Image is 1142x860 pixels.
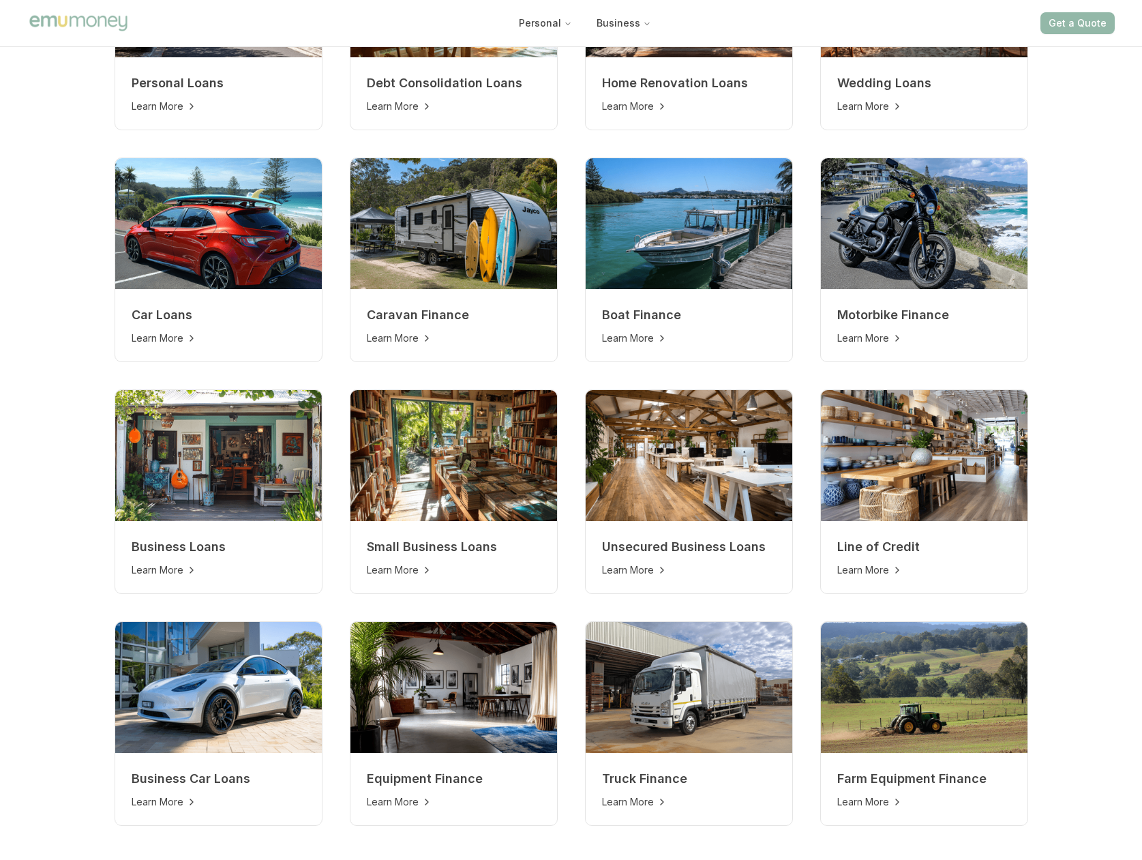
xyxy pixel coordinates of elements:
div: Learn More [837,563,1011,577]
h4: Business Car Loans [132,769,305,788]
div: Learn More [132,563,305,577]
div: Learn More [837,331,1011,345]
h4: Motorbike Finance [837,306,1011,325]
h4: Caravan Finance [367,306,541,325]
img: Apply for a line of credit [821,390,1027,521]
button: Business [586,11,662,35]
div: Learn More [367,795,541,809]
div: Learn More [132,795,305,809]
h4: Home Renovation Loans [602,74,776,93]
div: Learn More [602,331,776,345]
img: Apply for a business car loan [115,622,322,753]
div: Learn More [132,331,305,345]
img: Emu Money [27,13,130,33]
img: Apply for a truck finance [586,622,792,753]
h4: Small Business Loans [367,537,541,557]
div: Learn More [132,100,305,113]
img: Apply for a caravan finance [350,158,557,289]
div: Learn More [367,563,541,577]
h4: Truck Finance [602,769,776,788]
img: Apply for a farm equipment finance [821,622,1027,753]
button: Get a Quote [1040,12,1115,34]
img: Apply for a motorbike finance [821,158,1027,289]
div: Learn More [602,795,776,809]
img: Apply for an unsecured business loan [586,390,792,521]
h4: Equipment Finance [367,769,541,788]
div: Learn More [837,795,1011,809]
div: Learn More [602,563,776,577]
h4: Farm Equipment Finance [837,769,1011,788]
div: Learn More [602,100,776,113]
h4: Wedding Loans [837,74,1011,93]
img: Apply for a car loan [115,158,322,289]
div: Learn More [367,100,541,113]
h4: Personal Loans [132,74,305,93]
button: Personal [508,11,583,35]
h4: Car Loans [132,306,305,325]
img: Apply for a equipment finance [350,622,557,753]
img: Apply for a business loan [115,390,322,521]
img: Apply for a boat finance [586,158,792,289]
div: Learn More [837,100,1011,113]
h4: Line of Credit [837,537,1011,557]
h4: Unsecured Business Loans [602,537,776,557]
h4: Debt Consolidation Loans [367,74,541,93]
img: Apply for a small business loan [350,390,557,521]
h4: Business Loans [132,537,305,557]
h4: Boat Finance [602,306,776,325]
div: Learn More [367,331,541,345]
